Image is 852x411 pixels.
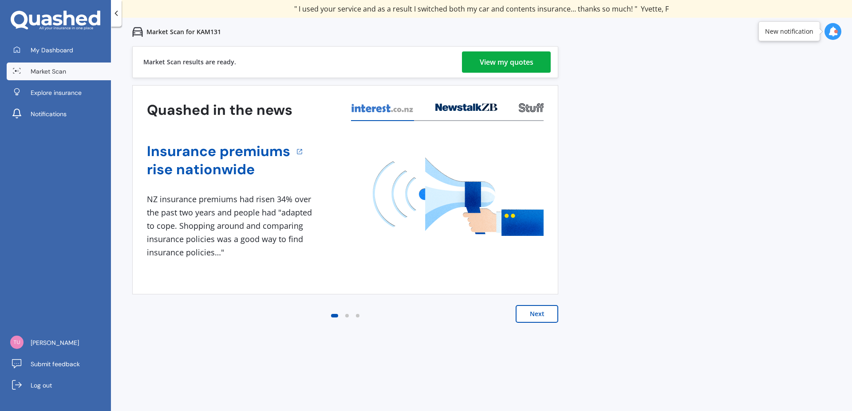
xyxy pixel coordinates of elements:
img: abffc2e30d1157bc488bb960732d04aa [10,336,24,349]
h3: Quashed in the news [147,101,292,119]
button: Next [516,305,558,323]
a: Log out [7,376,111,394]
a: My Dashboard [7,41,111,59]
span: My Dashboard [31,46,73,55]
span: Submit feedback [31,360,80,368]
a: rise nationwide [147,160,290,179]
a: Submit feedback [7,355,111,373]
div: Market Scan results are ready. [143,47,236,78]
div: NZ insurance premiums had risen 34% over the past two years and people had "adapted to cope. Shop... [147,193,316,259]
a: Market Scan [7,63,111,80]
a: [PERSON_NAME] [7,334,111,352]
a: View my quotes [462,51,551,73]
span: Explore insurance [31,88,82,97]
div: New notification [765,27,813,36]
a: Insurance premiums [147,142,290,160]
span: Log out [31,381,52,390]
a: Explore insurance [7,84,111,102]
span: Market Scan [31,67,66,76]
a: Notifications [7,105,111,123]
span: [PERSON_NAME] [31,338,79,347]
p: Market Scan for KAM131 [146,27,221,36]
img: car.f15378c7a67c060ca3f3.svg [132,27,143,37]
div: View my quotes [480,51,533,73]
span: Notifications [31,110,67,118]
img: media image [373,157,544,236]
